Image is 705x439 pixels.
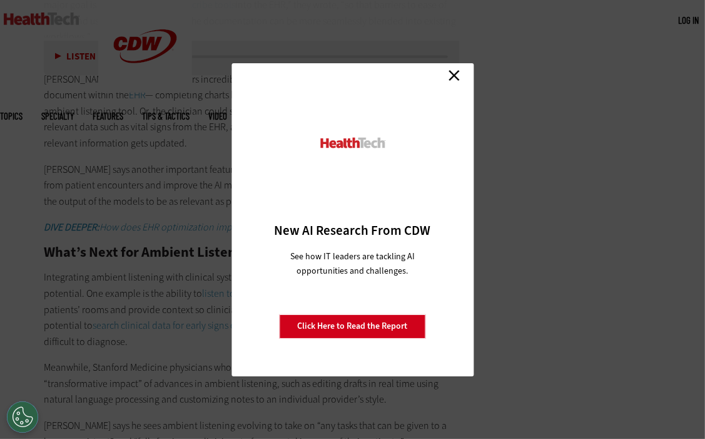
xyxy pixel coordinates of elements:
p: See how IT leaders are tackling AI opportunities and challenges. [275,249,430,278]
h3: New AI Research From CDW [253,222,452,239]
button: Open Preferences [7,401,38,433]
img: HealthTech_0.png [318,137,387,150]
div: Cookies Settings [7,401,38,433]
a: Click Here to Read the Report [280,314,426,338]
a: Close [445,66,464,85]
